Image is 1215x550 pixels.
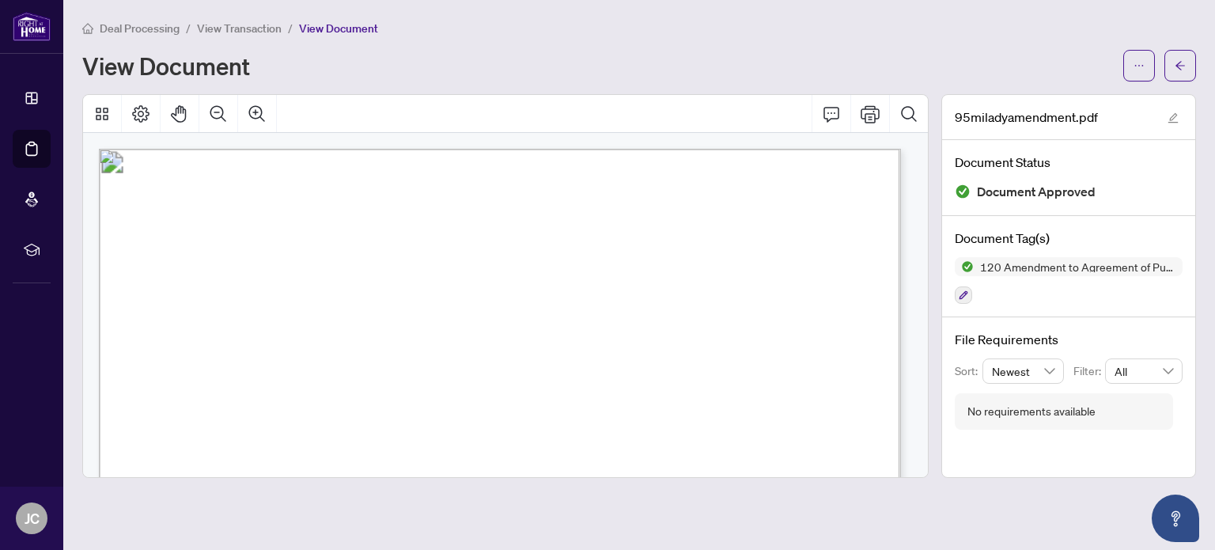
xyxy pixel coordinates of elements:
[977,181,1096,203] span: Document Approved
[288,19,293,37] li: /
[82,23,93,34] span: home
[974,261,1183,272] span: 120 Amendment to Agreement of Purchase and Sale
[967,403,1096,420] div: No requirements available
[1134,60,1145,71] span: ellipsis
[955,330,1183,349] h4: File Requirements
[1115,359,1173,383] span: All
[25,507,40,529] span: JC
[1152,495,1199,542] button: Open asap
[992,359,1055,383] span: Newest
[1168,112,1179,123] span: edit
[197,21,282,36] span: View Transaction
[1073,362,1105,380] p: Filter:
[100,21,180,36] span: Deal Processing
[186,19,191,37] li: /
[955,153,1183,172] h4: Document Status
[955,108,1098,127] span: 95miladyamendment.pdf
[955,184,971,199] img: Document Status
[82,53,250,78] h1: View Document
[955,229,1183,248] h4: Document Tag(s)
[299,21,378,36] span: View Document
[13,12,51,41] img: logo
[955,257,974,276] img: Status Icon
[1175,60,1186,71] span: arrow-left
[955,362,982,380] p: Sort:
